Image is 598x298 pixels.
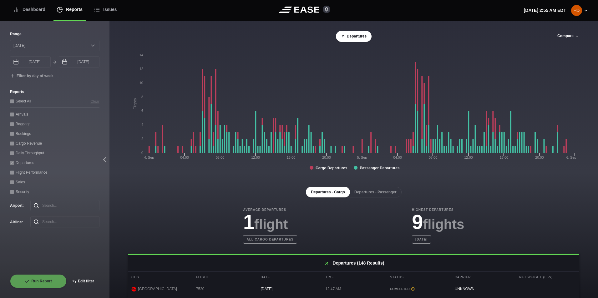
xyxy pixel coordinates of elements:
[10,56,51,67] input: mm/dd/yyyy
[10,203,20,208] label: Airport :
[557,34,579,38] button: Compare
[139,81,143,85] text: 10
[10,74,53,79] button: Filter by day of week
[30,216,99,227] input: Search...
[141,123,143,127] text: 4
[336,31,372,42] button: Departures
[316,166,347,170] tspan: Cargo Departures
[141,109,143,112] text: 6
[243,235,297,244] b: All cargo departures
[251,156,260,159] text: 12:00
[452,283,515,295] div: UNKNOWN
[144,156,154,159] tspan: 4. Sep
[325,287,341,291] span: 12:47 AM
[59,56,99,67] input: mm/dd/yyyy
[393,156,402,159] text: 04:00
[243,212,297,232] h3: 1
[464,156,473,159] text: 12:00
[257,272,321,283] div: Date
[10,219,20,225] label: Airline :
[141,137,143,141] text: 2
[128,272,191,283] div: City
[516,272,579,283] div: Net Weight (LBS)
[139,53,143,57] text: 14
[412,235,431,244] b: [DATE]
[216,156,225,159] text: 08:00
[254,216,288,232] span: flight
[30,200,99,211] input: Search...
[535,156,544,159] text: 20:00
[349,187,402,197] button: Departures - Passenger
[566,156,576,159] tspan: 6. Sep
[243,207,297,212] b: Average Departures
[322,156,331,159] text: 20:00
[387,272,450,283] div: Status
[193,272,256,283] div: Flight
[138,286,177,292] span: [GEOGRAPHIC_DATA]
[67,274,99,288] button: Edit filter
[128,255,579,271] h2: Departures (148 Results)
[257,283,321,295] div: [DATE]
[10,31,99,37] label: Range
[180,156,189,159] text: 04:00
[10,89,99,95] label: Reports
[196,287,205,291] span: 7520
[571,5,582,16] img: 01294525e37ea1dca55176731f0504b3
[306,187,350,197] button: Departures - Cargo
[423,216,464,232] span: flights
[412,212,464,232] h3: 9
[287,156,296,159] text: 16:00
[133,98,137,109] tspan: Flights
[524,7,566,14] p: [DATE] 2:55 AM EDT
[390,287,447,291] div: COMPLETED
[141,95,143,99] text: 8
[139,67,143,71] text: 12
[429,156,438,159] text: 08:00
[90,98,99,105] button: Clear
[357,156,367,159] tspan: 5. Sep
[500,156,509,159] text: 16:00
[360,166,400,170] tspan: Passenger Departures
[452,272,515,283] div: Carrier
[322,272,385,283] div: Time
[141,151,143,155] text: 0
[412,207,464,212] b: Highest Departures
